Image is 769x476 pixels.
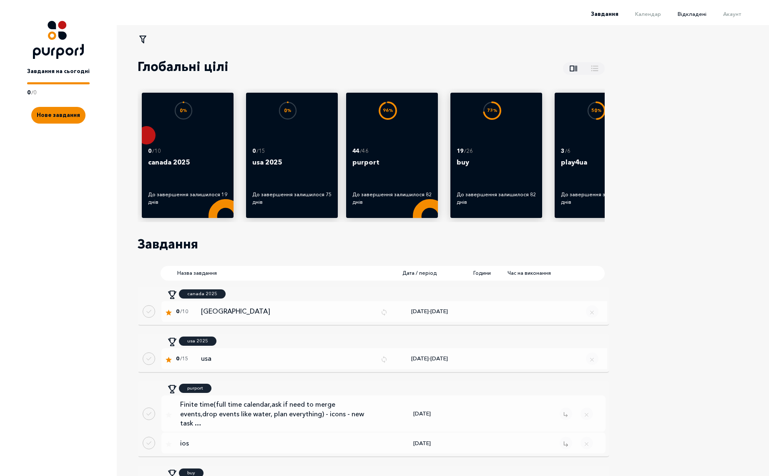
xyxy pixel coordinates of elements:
[252,147,256,155] p: 0
[143,305,155,318] button: Done regular task
[252,191,332,206] div: До завершення залишилося 75 днів
[380,356,388,363] img: Repeat icon
[197,306,388,316] a: [GEOGRAPHIC_DATA]Repeat icon
[180,308,188,315] span: / 10
[383,108,393,113] text: 96 %
[138,57,229,76] p: Глобальні цілі
[380,439,464,448] div: [DATE]
[201,354,374,364] p: usa
[388,307,471,316] div: [DATE] - [DATE]
[138,235,198,253] p: Завдання
[706,10,741,17] a: Акаунт
[27,67,90,76] p: Завдання на сьогодні
[591,10,618,17] span: Завдання
[27,89,30,97] p: 0
[187,290,217,297] p: canada 2025
[561,157,640,178] p: play4ua
[187,385,203,392] p: purport
[457,191,536,206] div: До завершення залишилося 82 днів
[180,400,368,428] p: Finite time(full time calendar,ask if need to merge events,drop events like water, plan everythin...
[618,10,661,17] a: Календар
[37,111,80,118] span: Нове завдання
[487,108,498,113] text: 73 %
[473,269,491,277] span: Години
[179,289,226,299] a: canada 2025
[187,337,208,344] p: usa 2025
[360,147,369,155] p: / 46
[581,408,593,420] button: Close popup
[563,62,605,75] button: Show all goals
[143,352,155,365] button: Done regular task
[457,99,536,210] a: 73%19 /26buyДо завершення залишилося 82 днів
[380,410,464,418] div: [DATE]
[148,147,151,155] p: 0
[31,89,33,97] p: /
[143,408,155,420] button: Done task
[172,400,380,428] a: Finite time(full time calendar,ask if need to merge events,drop events like water, plan everythin...
[678,10,706,17] span: Відкладені
[152,147,161,155] p: / 10
[27,59,90,96] a: Завдання на сьогодні0/0
[31,96,85,124] a: Create new task
[31,107,85,124] button: Create new task
[201,306,374,316] p: [GEOGRAPHIC_DATA]
[561,99,640,210] a: 50%3 /6play4uaДо завершення залишилося 82 днів
[179,384,211,393] a: purport
[388,354,471,363] div: [DATE] - [DATE]
[723,10,741,17] span: Акаунт
[508,269,551,277] span: Час на виконання
[180,438,368,448] p: ios
[176,355,179,362] span: 0
[252,99,332,210] a: 0%0 /15usa 2025До завершення залишилося 75 днів
[581,437,593,449] button: Close popup
[586,305,598,318] button: Remove regular task
[172,438,380,448] a: ios
[561,191,640,206] div: До завершення залишилося 82 днів
[197,354,388,364] a: usaRepeat icon
[148,99,227,210] a: 0%0 /10canada 2025До завершення залишилося 19 днів
[574,10,618,17] a: Завдання
[402,269,444,277] span: Дата / період
[252,157,332,178] p: usa 2025
[180,355,188,362] span: / 15
[33,21,84,59] img: Logo icon
[661,10,706,17] a: Відкладені
[179,337,216,346] a: usa 2025
[591,108,602,113] text: 50 %
[148,157,227,178] p: canada 2025
[586,352,598,365] button: Remove regular task
[464,147,473,155] p: / 26
[560,437,572,449] button: Remove task
[352,99,432,210] a: 96%44 /46purportДо завершення залишилося 82 днів
[180,108,187,113] text: 0 %
[33,89,37,97] p: 0
[352,157,432,178] p: purport
[177,269,377,277] span: Назва завдання
[635,10,661,17] span: Календар
[352,147,359,155] p: 44
[561,147,564,155] p: 3
[380,309,388,316] img: Repeat icon
[176,308,179,315] span: 0
[256,147,265,155] p: / 15
[457,147,463,155] p: 19
[148,191,227,206] div: До завершення залишилося 19 днів
[565,147,570,155] p: / 6
[457,157,536,178] p: buy
[143,437,155,449] button: Done task
[352,191,432,206] div: До завершення залишилося 82 днів
[284,108,292,113] text: 0 %
[560,408,572,420] button: Remove task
